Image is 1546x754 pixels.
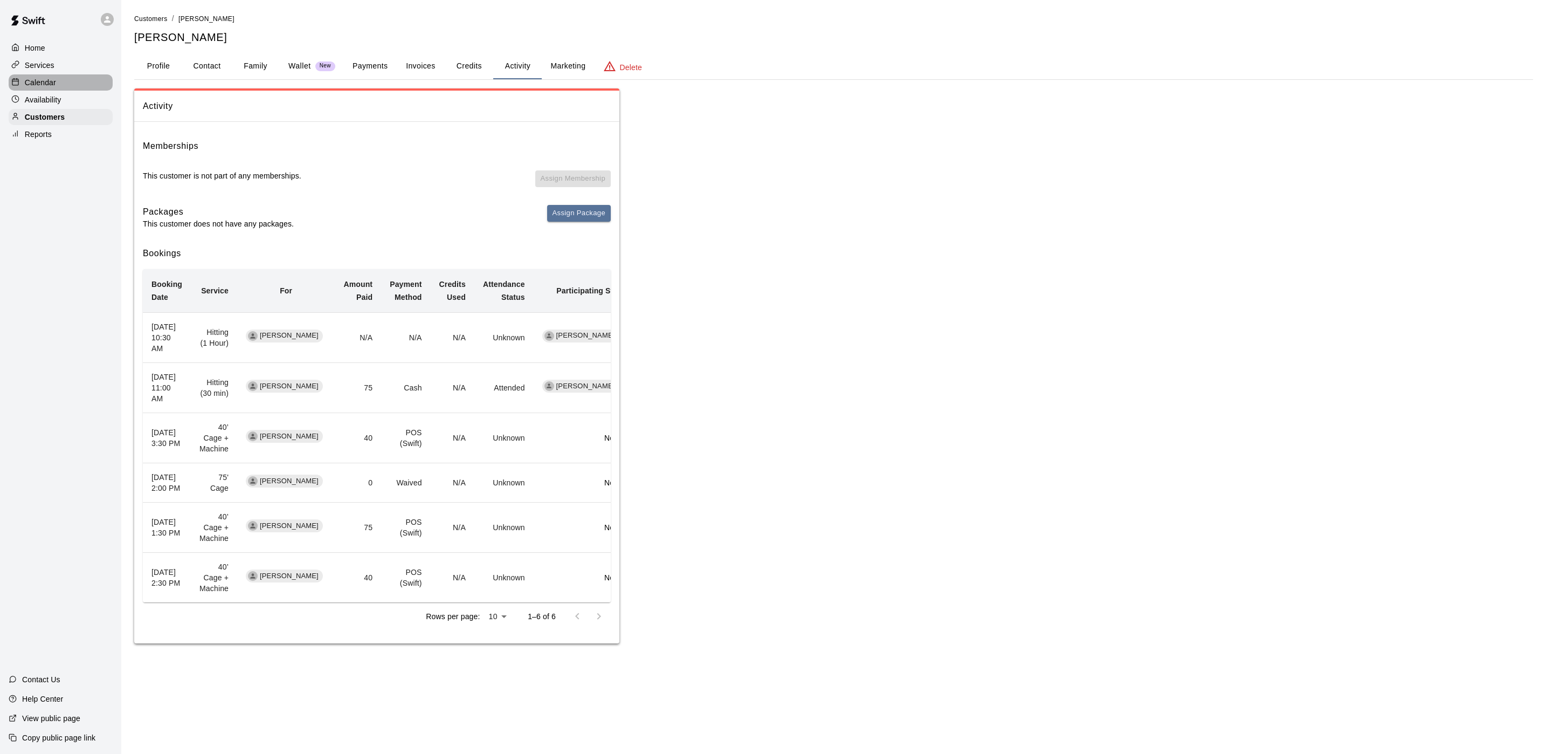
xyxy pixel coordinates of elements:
button: Invoices [396,53,445,79]
h6: Bookings [143,246,611,261]
td: Unknown [474,413,534,463]
h5: [PERSON_NAME] [134,30,1533,45]
b: Service [201,286,229,295]
div: [PERSON_NAME] [542,380,619,393]
td: Cash [381,363,430,413]
td: POS (Swift) [381,503,430,553]
span: [PERSON_NAME] [256,431,323,442]
td: Unknown [474,312,534,362]
span: [PERSON_NAME] [256,331,323,341]
p: Customers [25,112,65,122]
p: Home [25,43,45,53]
p: Calendar [25,77,56,88]
td: Unknown [474,503,534,553]
td: 40’ Cage + Machine [191,503,237,553]
p: Services [25,60,54,71]
a: Availability [9,92,113,108]
div: Eric oswald [248,476,258,486]
a: Home [9,40,113,56]
th: [DATE] 1:30 PM [143,503,191,553]
span: Activity [143,99,611,113]
b: Amount Paid [343,280,372,301]
a: Customers [134,14,168,23]
p: Copy public page link [22,732,95,743]
button: Marketing [542,53,594,79]
b: For [280,286,292,295]
a: Services [9,57,113,73]
th: [DATE] 2:00 PM [143,463,191,503]
a: Calendar [9,74,113,91]
p: 1–6 of 6 [528,611,556,622]
div: Eric oswald [248,331,258,341]
span: [PERSON_NAME] [178,15,234,23]
td: 40’ Cage + Machine [191,413,237,463]
span: Customers [134,15,168,23]
td: 0 [335,463,381,503]
b: Credits Used [439,280,466,301]
div: Eric oswald [248,381,258,391]
td: N/A [431,463,474,503]
span: [PERSON_NAME] [256,476,323,486]
button: Activity [493,53,542,79]
p: Reports [25,129,52,140]
td: Hitting (30 min) [191,363,237,413]
h6: Memberships [143,139,198,153]
th: [DATE] 11:00 AM [143,363,191,413]
span: [PERSON_NAME] [256,381,323,392]
td: 40 [335,553,381,603]
span: [PERSON_NAME] [256,571,323,581]
td: Hitting (1 Hour) [191,312,237,362]
nav: breadcrumb [134,13,1533,25]
div: Eric oswald [248,571,258,581]
b: Payment Method [390,280,422,301]
div: Eric oswald [248,431,258,441]
button: Contact [183,53,231,79]
button: Assign Package [547,205,611,222]
div: 10 [484,609,510,625]
td: Unknown [474,553,534,603]
td: Attended [474,363,534,413]
td: N/A [381,312,430,362]
td: Unknown [474,463,534,503]
li: / [172,13,174,24]
p: Rows per page: [426,611,480,622]
b: Booking Date [151,280,182,301]
td: POS (Swift) [381,553,430,603]
span: [PERSON_NAME] [552,331,619,341]
a: Reports [9,126,113,142]
p: None [542,477,623,488]
td: N/A [431,363,474,413]
p: None [542,433,623,443]
span: [PERSON_NAME] [552,381,619,392]
span: [PERSON_NAME] [256,521,323,531]
td: 75 [335,363,381,413]
p: This customer does not have any packages. [143,218,294,229]
p: Help Center [22,694,63,704]
td: N/A [431,553,474,603]
a: Customers [9,109,113,125]
p: View public page [22,713,80,724]
div: Mike Badala [544,381,554,391]
p: Contact Us [22,674,60,685]
button: Family [231,53,280,79]
button: Profile [134,53,183,79]
b: Participating Staff [556,286,623,295]
button: Payments [344,53,396,79]
td: 40’ Cage + Machine [191,553,237,603]
div: Mike Badala [544,331,554,341]
h6: Packages [143,205,294,219]
th: [DATE] 10:30 AM [143,312,191,362]
th: [DATE] 2:30 PM [143,553,191,603]
span: New [315,63,335,70]
table: simple table [143,269,631,602]
span: You don't have any memberships [535,170,611,196]
td: 40 [335,413,381,463]
td: N/A [431,312,474,362]
p: Wallet [288,60,311,72]
p: Delete [620,62,642,73]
